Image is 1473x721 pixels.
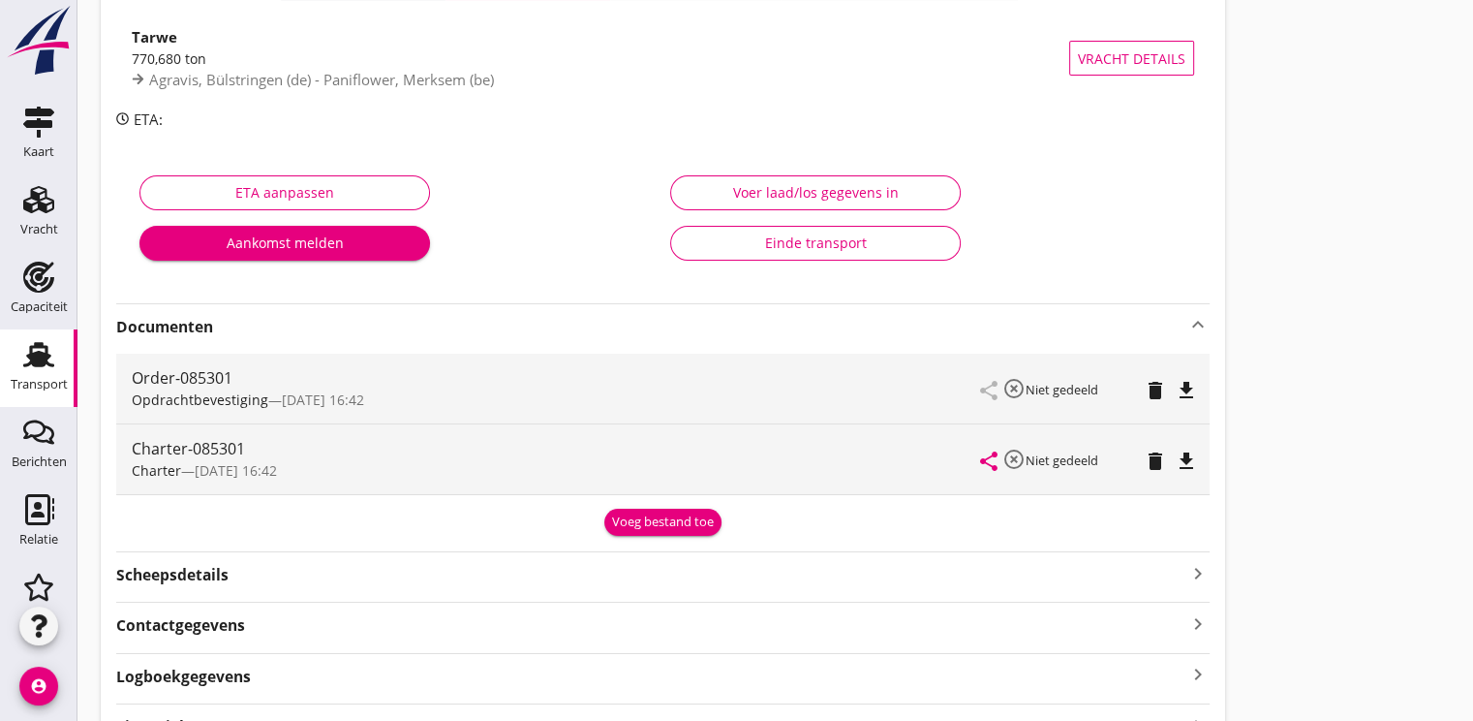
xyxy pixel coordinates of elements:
i: highlight_off [1002,448,1026,471]
button: Voeg bestand toe [604,509,721,536]
div: 770,680 ton [132,48,1069,69]
div: Vracht [20,223,58,235]
img: logo-small.a267ee39.svg [4,5,74,77]
button: Aankomst melden [139,226,430,261]
strong: Documenten [116,316,1186,338]
i: keyboard_arrow_up [1186,313,1210,336]
i: file_download [1175,450,1198,473]
i: delete [1144,450,1167,473]
div: Transport [11,378,68,391]
div: Voer laad/los gegevens in [687,182,944,203]
span: [DATE] 16:42 [195,461,277,480]
i: keyboard_arrow_right [1186,611,1210,637]
i: share [977,450,1000,473]
button: Einde transport [670,226,961,261]
div: Order-085301 [132,366,981,390]
i: keyboard_arrow_right [1186,560,1210,586]
strong: Tarwe [132,27,177,47]
i: account_circle [19,667,58,705]
button: Voer laad/los gegevens in [670,175,961,210]
div: Einde transport [687,233,944,253]
span: [DATE] 16:42 [282,391,364,409]
span: Charter [132,461,181,480]
span: ETA: [134,110,163,129]
div: Relatie [19,533,58,546]
div: — [132,460,981,481]
i: keyboard_arrow_right [1186,662,1210,688]
i: delete [1144,379,1167,402]
small: Niet gedeeld [1026,452,1098,469]
div: Kaart [23,145,54,158]
div: Capaciteit [11,300,68,313]
span: Vracht details [1078,48,1185,69]
i: highlight_off [1002,377,1026,400]
span: Opdrachtbevestiging [132,391,268,409]
i: file_download [1175,379,1198,402]
strong: Contactgegevens [116,614,245,637]
div: Voeg bestand toe [612,513,714,532]
div: — [132,390,981,410]
button: ETA aanpassen [139,175,430,210]
div: Aankomst melden [155,233,414,253]
a: Tarwe770,680 tonAgravis, Bülstringen (de) - Paniflower, Merksem (be)Vracht details [116,16,1210,101]
div: Berichten [12,455,67,468]
small: Niet gedeeld [1026,381,1098,398]
button: Vracht details [1069,41,1194,76]
strong: Scheepsdetails [116,564,229,586]
div: Charter-085301 [132,437,981,460]
strong: Logboekgegevens [116,666,251,688]
div: ETA aanpassen [156,182,414,203]
span: Agravis, Bülstringen (de) - Paniflower, Merksem (be) [149,70,494,89]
